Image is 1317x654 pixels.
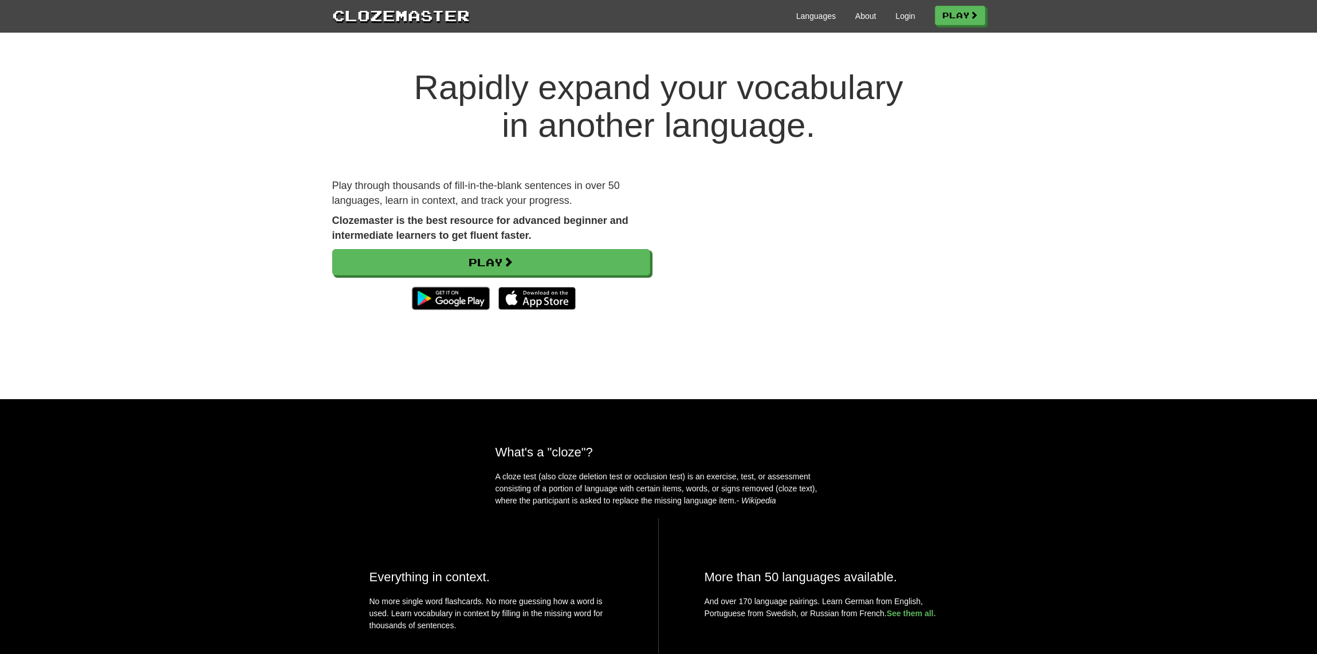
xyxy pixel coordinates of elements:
[855,10,876,22] a: About
[737,496,776,505] em: - Wikipedia
[496,471,822,507] p: A cloze test (also cloze deletion test or occlusion test) is an exercise, test, or assessment con...
[705,596,948,620] p: And over 170 language pairings. Learn German from English, Portuguese from Swedish, or Russian fr...
[705,570,948,584] h2: More than 50 languages available.
[332,5,470,26] a: Clozemaster
[498,287,576,310] img: Download_on_the_App_Store_Badge_US-UK_135x40-25178aeef6eb6b83b96f5f2d004eda3bffbb37122de64afbaef7...
[369,596,612,637] p: No more single word flashcards. No more guessing how a word is used. Learn vocabulary in context ...
[895,10,915,22] a: Login
[332,215,628,241] strong: Clozemaster is the best resource for advanced beginner and intermediate learners to get fluent fa...
[496,445,822,459] h2: What's a "cloze"?
[332,249,650,275] a: Play
[369,570,612,584] h2: Everything in context.
[887,609,936,618] a: See them all.
[406,281,495,316] img: Get it on Google Play
[935,6,985,25] a: Play
[796,10,836,22] a: Languages
[332,179,650,208] p: Play through thousands of fill-in-the-blank sentences in over 50 languages, learn in context, and...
